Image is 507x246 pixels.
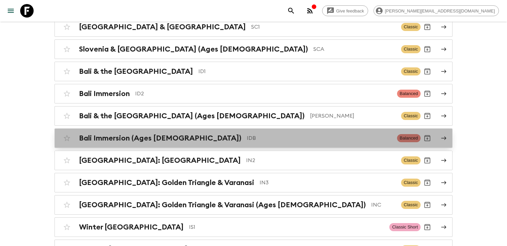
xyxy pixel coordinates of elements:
[371,201,396,209] p: INC
[421,154,434,167] button: Archive
[54,173,453,192] a: [GEOGRAPHIC_DATA]: Golden Triangle & VaranasiIN3ClassicArchive
[79,67,193,76] h2: Bali & the [GEOGRAPHIC_DATA]
[79,112,305,120] h2: Bali & the [GEOGRAPHIC_DATA] (Ages [DEMOGRAPHIC_DATA])
[421,20,434,34] button: Archive
[79,45,308,54] h2: Slovenia & [GEOGRAPHIC_DATA] (Ages [DEMOGRAPHIC_DATA])
[421,176,434,189] button: Archive
[79,178,254,187] h2: [GEOGRAPHIC_DATA]: Golden Triangle & Varanasi
[313,45,396,53] p: SCA
[374,5,499,16] div: [PERSON_NAME][EMAIL_ADDRESS][DOMAIN_NAME]
[397,134,421,142] span: Balanced
[421,131,434,145] button: Archive
[401,112,421,120] span: Classic
[54,195,453,215] a: [GEOGRAPHIC_DATA]: Golden Triangle & Varanasi (Ages [DEMOGRAPHIC_DATA])INCClassicArchive
[401,45,421,53] span: Classic
[79,23,246,31] h2: [GEOGRAPHIC_DATA] & [GEOGRAPHIC_DATA]
[79,89,130,98] h2: Bali Immersion
[79,156,241,165] h2: [GEOGRAPHIC_DATA]: [GEOGRAPHIC_DATA]
[4,4,17,18] button: menu
[421,198,434,212] button: Archive
[421,109,434,123] button: Archive
[79,223,184,232] h2: Winter [GEOGRAPHIC_DATA]
[401,67,421,75] span: Classic
[79,134,241,143] h2: Bali Immersion (Ages [DEMOGRAPHIC_DATA])
[421,42,434,56] button: Archive
[54,17,453,37] a: [GEOGRAPHIC_DATA] & [GEOGRAPHIC_DATA]SC1ClassicArchive
[421,220,434,234] button: Archive
[310,112,396,120] p: [PERSON_NAME]
[246,156,396,164] p: IN2
[333,8,368,13] span: Give feedback
[54,106,453,126] a: Bali & the [GEOGRAPHIC_DATA] (Ages [DEMOGRAPHIC_DATA])[PERSON_NAME]ClassicArchive
[54,217,453,237] a: Winter [GEOGRAPHIC_DATA]IS1Classic ShortArchive
[401,179,421,187] span: Classic
[322,5,368,16] a: Give feedback
[79,201,366,209] h2: [GEOGRAPHIC_DATA]: Golden Triangle & Varanasi (Ages [DEMOGRAPHIC_DATA])
[54,84,453,103] a: Bali ImmersionID2BalancedArchive
[421,87,434,100] button: Archive
[54,62,453,81] a: Bali & the [GEOGRAPHIC_DATA]ID1ClassicArchive
[397,90,421,98] span: Balanced
[189,223,384,231] p: IS1
[401,23,421,31] span: Classic
[284,4,298,18] button: search adventures
[401,156,421,164] span: Classic
[260,179,396,187] p: IN3
[251,23,396,31] p: SC1
[389,223,421,231] span: Classic Short
[381,8,499,13] span: [PERSON_NAME][EMAIL_ADDRESS][DOMAIN_NAME]
[54,151,453,170] a: [GEOGRAPHIC_DATA]: [GEOGRAPHIC_DATA]IN2ClassicArchive
[247,134,392,142] p: IDB
[198,67,396,75] p: ID1
[54,128,453,148] a: Bali Immersion (Ages [DEMOGRAPHIC_DATA])IDBBalancedArchive
[135,90,392,98] p: ID2
[54,39,453,59] a: Slovenia & [GEOGRAPHIC_DATA] (Ages [DEMOGRAPHIC_DATA])SCAClassicArchive
[421,65,434,78] button: Archive
[401,201,421,209] span: Classic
